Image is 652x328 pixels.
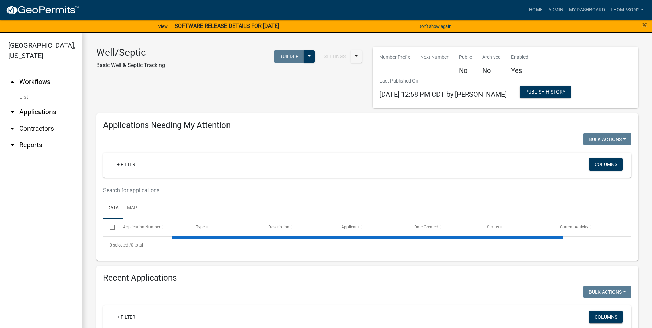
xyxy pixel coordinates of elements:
[175,23,279,29] strong: SOFTWARE RELEASE DETAILS FOR [DATE]
[482,66,501,75] h5: No
[589,311,623,323] button: Columns
[262,219,335,236] datatable-header-cell: Description
[553,219,626,236] datatable-header-cell: Current Activity
[487,225,499,229] span: Status
[123,197,141,219] a: Map
[103,197,123,219] a: Data
[560,225,588,229] span: Current Activity
[335,219,408,236] datatable-header-cell: Applicant
[103,237,631,254] div: 0 total
[608,3,647,17] a: Thompson2
[268,225,289,229] span: Description
[8,78,16,86] i: arrow_drop_up
[545,3,566,17] a: Admin
[103,219,116,236] datatable-header-cell: Select
[379,90,507,98] span: [DATE] 12:58 PM CDT by [PERSON_NAME]
[459,54,472,61] p: Public
[116,219,189,236] datatable-header-cell: Application Number
[416,21,454,32] button: Don't show again
[196,225,205,229] span: Type
[189,219,262,236] datatable-header-cell: Type
[520,86,571,98] button: Publish History
[103,183,542,197] input: Search for applications
[566,3,608,17] a: My Dashboard
[408,219,480,236] datatable-header-cell: Date Created
[642,20,647,30] span: ×
[274,50,304,63] button: Builder
[318,50,351,63] button: Settings
[111,311,141,323] a: + Filter
[480,219,553,236] datatable-header-cell: Status
[341,225,359,229] span: Applicant
[8,108,16,116] i: arrow_drop_down
[110,243,131,248] span: 0 selected /
[103,273,631,283] h4: Recent Applications
[155,21,170,32] a: View
[111,158,141,171] a: + Filter
[482,54,501,61] p: Archived
[379,54,410,61] p: Number Prefix
[96,61,165,69] p: Basic Well & Septic Tracking
[379,77,507,85] p: Last Published On
[103,120,631,130] h4: Applications Needing My Attention
[8,124,16,133] i: arrow_drop_down
[526,3,545,17] a: Home
[123,225,161,229] span: Application Number
[414,225,438,229] span: Date Created
[420,54,449,61] p: Next Number
[642,21,647,29] button: Close
[520,89,571,95] wm-modal-confirm: Workflow Publish History
[583,286,631,298] button: Bulk Actions
[459,66,472,75] h5: No
[511,54,528,61] p: Enabled
[8,141,16,149] i: arrow_drop_down
[583,133,631,145] button: Bulk Actions
[511,66,528,75] h5: Yes
[96,47,165,58] h3: Well/Septic
[589,158,623,171] button: Columns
